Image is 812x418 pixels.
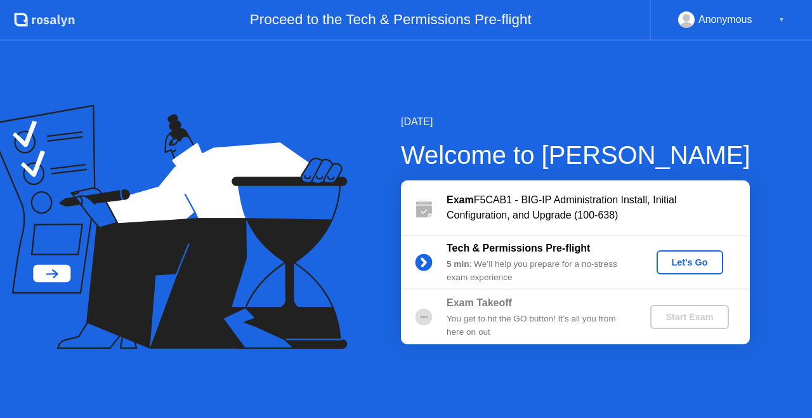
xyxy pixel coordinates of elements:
div: You get to hit the GO button! It’s all you from here on out [447,313,629,339]
div: Welcome to [PERSON_NAME] [401,136,750,174]
div: F5CAB1 - BIG-IP Administration Install, Initial Configuration, and Upgrade (100-638) [447,192,750,223]
b: Tech & Permissions Pre-flight [447,243,590,253]
div: Let's Go [662,257,718,267]
div: Start Exam [655,312,723,322]
div: Anonymous [698,11,752,28]
b: 5 min [447,259,469,269]
div: ▼ [778,11,785,28]
b: Exam Takeoff [447,297,512,308]
b: Exam [447,194,474,205]
div: : We’ll help you prepare for a no-stress exam experience [447,258,629,284]
div: [DATE] [401,114,750,130]
button: Start Exam [650,305,728,329]
button: Let's Go [657,250,723,274]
